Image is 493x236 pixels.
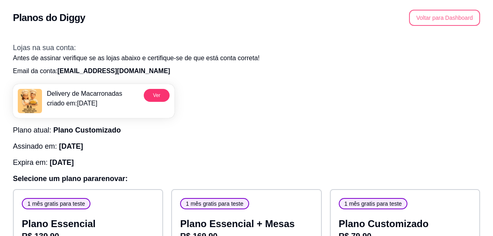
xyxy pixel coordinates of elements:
[341,200,405,208] span: 1 mês gratis para teste
[409,10,480,26] button: Voltar para Dashboard
[13,173,480,184] h3: Selecione um plano para renovar :
[13,11,85,24] h2: Planos do Diggy
[183,200,246,208] span: 1 mês gratis para teste
[13,53,480,63] p: Antes de assinar verifique se as lojas abaixo e certifique-se de que está conta correta!
[53,126,121,134] span: Plano Customizado
[180,217,313,230] p: Plano Essencial + Mesas
[339,217,471,230] p: Plano Customizado
[50,158,74,166] span: [DATE]
[47,89,122,99] p: Delivery de Macarronadas
[144,89,170,102] button: Ver
[13,157,480,168] h3: Expira em:
[47,99,122,108] p: criado em: [DATE]
[24,200,88,208] span: 1 mês gratis para teste
[22,217,154,230] p: Plano Essencial
[13,42,480,53] h3: Lojas na sua conta:
[13,66,480,76] p: Email da conta:
[13,141,480,152] h3: Assinado em:
[59,142,83,150] span: [DATE]
[13,124,480,136] h3: Plano atual:
[13,84,174,118] a: menu logoDelivery de Macarronadascriado em:[DATE]Ver
[409,14,480,21] a: Voltar para Dashboard
[18,89,42,113] img: menu logo
[57,67,170,74] span: [EMAIL_ADDRESS][DOMAIN_NAME]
